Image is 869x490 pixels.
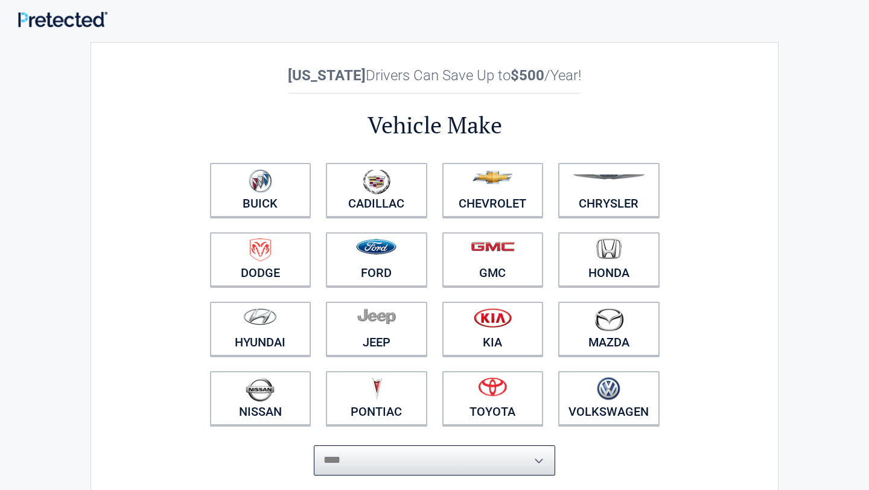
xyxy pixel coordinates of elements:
[202,67,667,84] h2: Drivers Can Save Up to /Year
[511,67,544,84] b: $500
[474,308,512,328] img: kia
[202,110,667,141] h2: Vehicle Make
[558,163,660,217] a: Chrysler
[210,232,311,287] a: Dodge
[246,377,275,402] img: nissan
[442,232,544,287] a: GMC
[326,163,427,217] a: Cadillac
[210,163,311,217] a: Buick
[558,371,660,425] a: Volkswagen
[288,67,366,84] b: [US_STATE]
[18,11,107,28] img: Main Logo
[597,377,620,401] img: volkswagen
[363,169,390,194] img: cadillac
[473,171,513,184] img: chevrolet
[210,371,311,425] a: Nissan
[326,232,427,287] a: Ford
[371,377,383,400] img: pontiac
[558,302,660,356] a: Mazda
[356,239,396,255] img: ford
[249,169,272,193] img: buick
[250,238,271,262] img: dodge
[442,371,544,425] a: Toyota
[357,308,396,325] img: jeep
[594,308,624,331] img: mazda
[326,302,427,356] a: Jeep
[243,308,277,325] img: hyundai
[442,163,544,217] a: Chevrolet
[478,377,507,396] img: toyota
[442,302,544,356] a: Kia
[210,302,311,356] a: Hyundai
[558,232,660,287] a: Honda
[326,371,427,425] a: Pontiac
[471,241,515,252] img: gmc
[596,238,622,259] img: honda
[572,174,646,180] img: chrysler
